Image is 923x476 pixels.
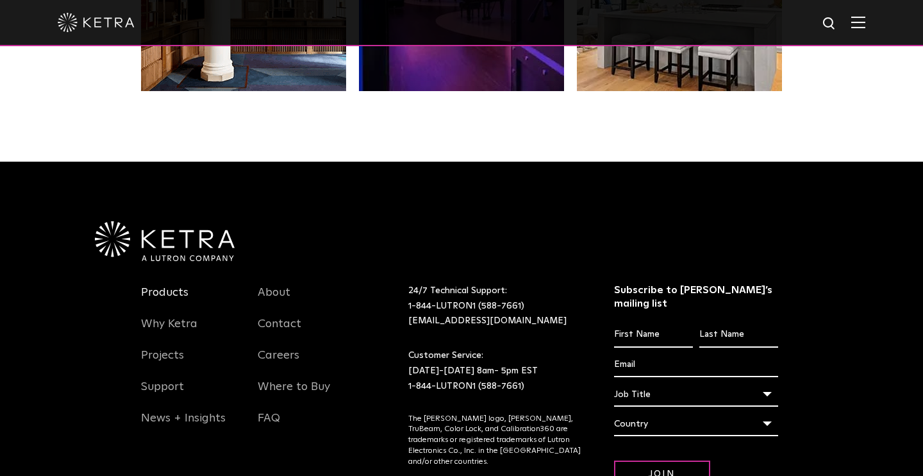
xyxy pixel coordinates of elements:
[699,323,778,347] input: Last Name
[614,284,779,310] h3: Subscribe to [PERSON_NAME]’s mailing list
[408,348,582,394] p: Customer Service: [DATE]-[DATE] 8am- 5pm EST
[408,284,582,329] p: 24/7 Technical Support:
[614,412,779,436] div: Country
[614,323,693,347] input: First Name
[614,382,779,407] div: Job Title
[141,411,226,441] a: News + Insights
[614,353,779,377] input: Email
[141,284,238,441] div: Navigation Menu
[258,380,330,409] a: Where to Buy
[408,414,582,468] p: The [PERSON_NAME] logo, [PERSON_NAME], TruBeam, Color Lock, and Calibration360 are trademarks or ...
[258,285,290,315] a: About
[141,380,184,409] a: Support
[408,302,524,310] a: 1-844-LUTRON1 (588-7661)
[258,317,301,346] a: Contact
[851,16,865,28] img: Hamburger%20Nav.svg
[258,348,299,378] a: Careers
[408,316,567,325] a: [EMAIL_ADDRESS][DOMAIN_NAME]
[58,13,135,32] img: ketra-logo-2019-white
[408,382,524,391] a: 1-844-LUTRON1 (588-7661)
[258,284,355,441] div: Navigation Menu
[822,16,838,32] img: search icon
[141,317,197,346] a: Why Ketra
[141,348,184,378] a: Projects
[141,285,188,315] a: Products
[258,411,280,441] a: FAQ
[95,221,235,261] img: Ketra-aLutronCo_White_RGB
